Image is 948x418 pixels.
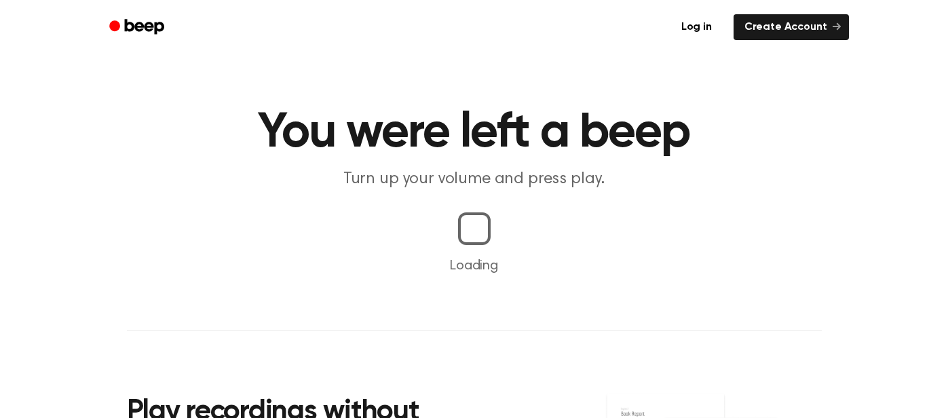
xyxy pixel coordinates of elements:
a: Create Account [734,14,849,40]
a: Beep [100,14,176,41]
h1: You were left a beep [127,109,822,157]
p: Loading [16,256,932,276]
a: Log in [668,12,725,43]
p: Turn up your volume and press play. [214,168,735,191]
